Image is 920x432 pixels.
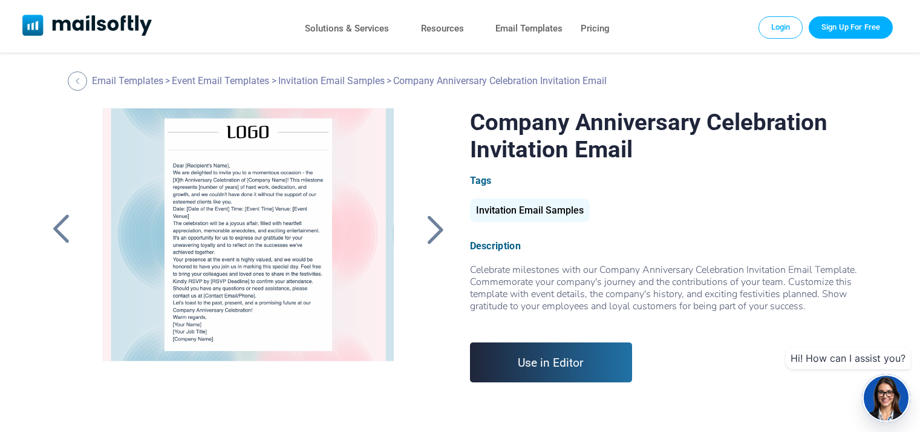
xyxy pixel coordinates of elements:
[68,71,90,91] a: Back
[470,209,590,215] a: Invitation Email Samples
[581,20,610,38] a: Pricing
[420,214,450,245] a: Back
[470,198,590,222] div: Invitation Email Samples
[421,20,464,38] a: Resources
[786,347,910,369] div: Hi! How can I assist you?
[759,16,803,38] a: Login
[470,175,874,186] div: Tags
[172,75,269,87] a: Event Email Templates
[86,108,410,411] a: Company Anniversary Celebration Invitation Email
[278,75,385,87] a: Invitation Email Samples
[470,263,857,313] span: Celebrate milestones with our Company Anniversary Celebration Invitation Email Template. Commemor...
[46,214,76,245] a: Back
[809,16,893,38] a: Trial
[92,75,163,87] a: Email Templates
[22,15,152,38] a: Mailsoftly
[470,342,633,382] a: Use in Editor
[470,240,874,252] div: Description
[305,20,389,38] a: Solutions & Services
[470,108,874,163] h1: Company Anniversary Celebration Invitation Email
[495,20,563,38] a: Email Templates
